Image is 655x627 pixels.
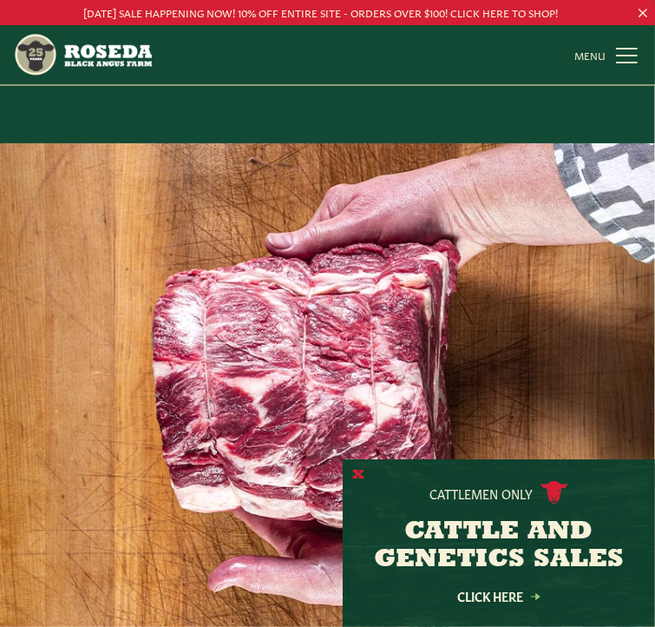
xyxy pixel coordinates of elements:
h3: CATTLE AND GENETICS SALES [364,518,633,574]
a: Click Here [421,591,577,602]
p: Cattlemen Only [430,485,534,502]
span: MENU [574,46,606,64]
button: X [352,466,364,485]
img: cattle-icon.svg [540,481,568,505]
p: [DATE] SALE HAPPENING NOW! 10% OFF ENTIRE SITE - ORDERS OVER $100! CLICK HERE TO SHOP! [33,3,609,22]
img: https://roseda.com/wp-content/uploads/2021/05/roseda-25-header.png [13,32,152,77]
nav: Main Navigation [13,25,642,84]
